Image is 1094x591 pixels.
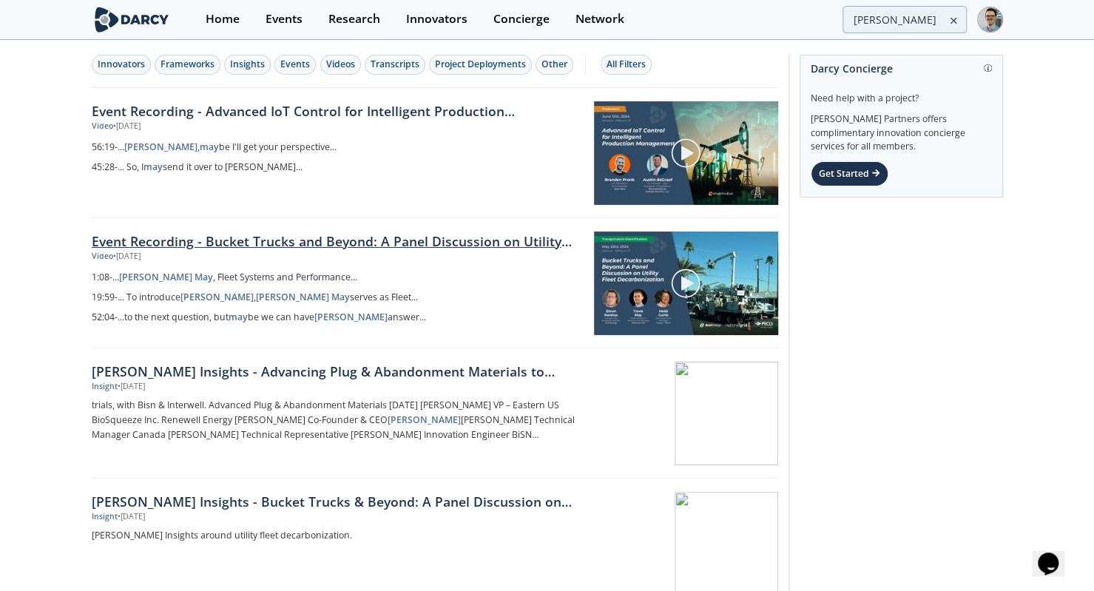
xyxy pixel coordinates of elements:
[229,311,248,323] strong: may
[113,121,141,132] div: • [DATE]
[331,291,350,303] strong: May
[536,55,573,75] button: Other
[92,55,151,75] button: Innovators
[541,58,567,71] div: Other
[92,251,113,263] div: Video
[124,141,197,153] strong: [PERSON_NAME]
[811,81,992,105] div: Need help with a project?
[314,311,388,323] strong: [PERSON_NAME]
[92,268,584,288] a: 1:08-...[PERSON_NAME] May, Fleet Systems and Performance...
[601,55,652,75] button: All Filters
[388,413,461,426] strong: [PERSON_NAME]
[92,101,584,121] a: Event Recording - Advanced IoT Control for Intelligent Production Management
[977,7,1003,33] img: Profile
[92,232,584,251] a: Event Recording - Bucket Trucks and Beyond: A Panel Discussion on Utility Fleet Decarbonization
[92,348,778,479] a: [PERSON_NAME] Insights - Advancing Plug & Abandonment Materials to address Surface Casing Vent Fl...
[195,271,213,283] strong: May
[92,158,584,178] a: 45:28-... So, Imaysend it over to [PERSON_NAME]...
[143,161,163,173] strong: may
[1032,532,1079,576] iframe: chat widget
[811,105,992,154] div: [PERSON_NAME] Partners offers complimentary innovation concierge services for all members.
[118,511,145,523] div: • [DATE]
[92,381,118,393] div: Insight
[320,55,361,75] button: Videos
[92,362,581,381] div: [PERSON_NAME] Insights - Advancing Plug & Abandonment Materials to address Surface Casing Vent Fl...
[92,288,584,308] a: 19:59-... To introduce[PERSON_NAME],[PERSON_NAME] Mayserves as Fleet...
[406,13,467,25] div: Innovators
[326,58,355,71] div: Videos
[230,58,265,71] div: Insights
[435,58,526,71] div: Project Deployments
[607,58,646,71] div: All Filters
[92,308,584,328] a: 52:04-...to the next question, butmaybe we can have[PERSON_NAME]answer...
[843,6,967,33] input: Advanced Search
[224,55,271,75] button: Insights
[92,398,581,442] p: trials, with Bisn & Interwell. Advanced Plug & Abandonment Materials [DATE] [PERSON_NAME] VP – Ea...
[92,492,581,511] div: [PERSON_NAME] Insights - Bucket Trucks & Beyond: A Panel Discussion on Utility Fleet Decarbonization
[493,13,550,25] div: Concierge
[92,511,118,523] div: Insight
[161,58,215,71] div: Frameworks
[811,161,888,186] div: Get Started
[575,13,624,25] div: Network
[200,141,219,153] strong: may
[92,7,172,33] img: logo-wide.svg
[365,55,425,75] button: Transcripts
[92,138,584,158] a: 56:19-...[PERSON_NAME],maybe I'll get your perspective...
[280,58,310,71] div: Events
[92,528,581,543] p: [PERSON_NAME] Insights around utility fleet decarbonization.
[811,55,992,81] div: Darcy Concierge
[180,291,254,303] strong: [PERSON_NAME]
[206,13,240,25] div: Home
[113,251,141,263] div: • [DATE]
[92,121,113,132] div: Video
[670,138,701,169] img: play-chapters-gray.svg
[984,64,992,72] img: information.svg
[328,13,380,25] div: Research
[119,271,192,283] strong: [PERSON_NAME]
[266,13,303,25] div: Events
[274,55,316,75] button: Events
[256,291,329,303] strong: [PERSON_NAME]
[670,268,701,299] img: play-chapters-gray.svg
[155,55,220,75] button: Frameworks
[98,58,145,71] div: Innovators
[371,58,419,71] div: Transcripts
[429,55,532,75] button: Project Deployments
[118,381,145,393] div: • [DATE]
